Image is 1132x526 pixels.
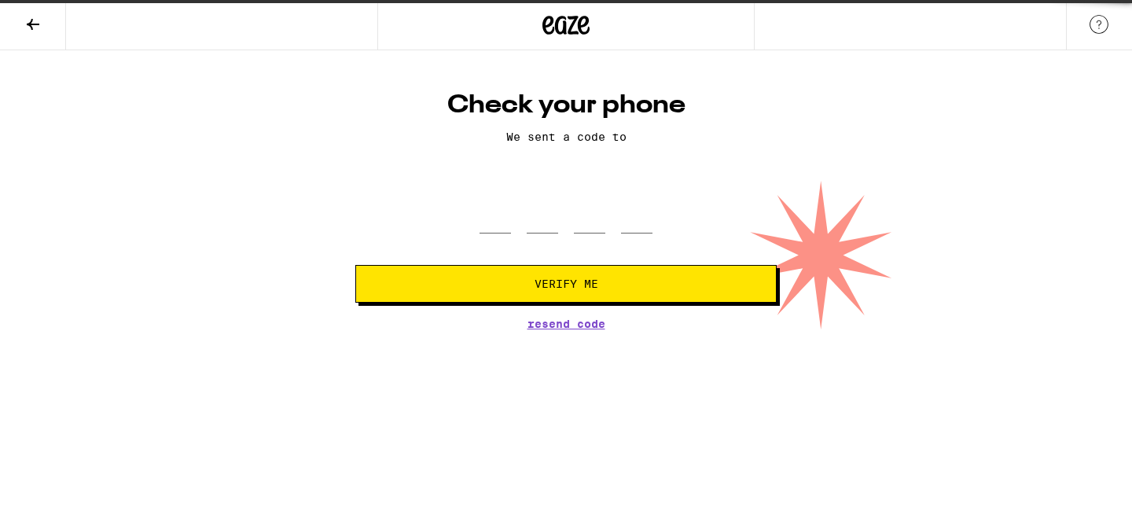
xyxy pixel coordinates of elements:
[355,265,777,303] button: Verify Me
[535,278,598,289] span: Verify Me
[355,131,777,143] p: We sent a code to
[355,90,777,121] h1: Check your phone
[527,318,605,329] button: Resend Code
